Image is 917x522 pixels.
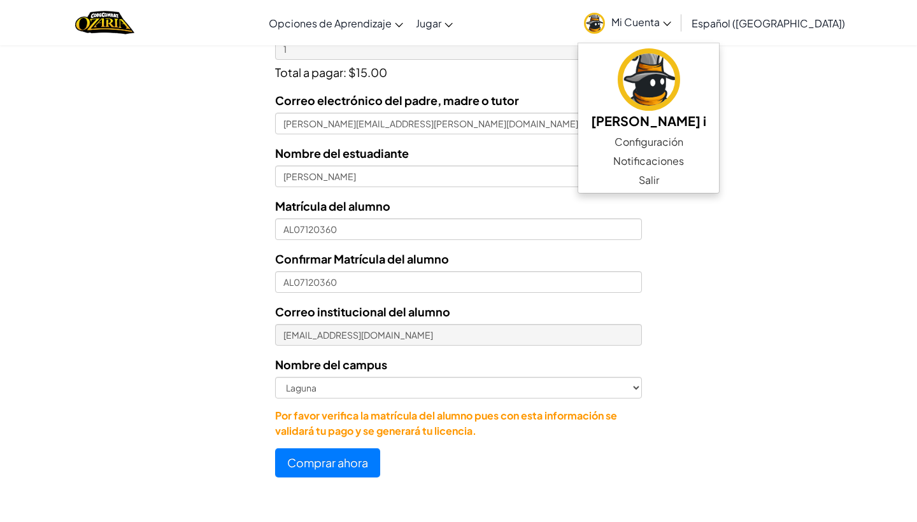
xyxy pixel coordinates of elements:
[75,10,134,36] img: Home
[578,132,719,152] a: Configuración
[275,197,390,215] label: Matrícula del alumno
[275,91,519,109] label: Correo electrónico del padre, madre o tutor
[591,111,706,130] h5: [PERSON_NAME] i
[578,46,719,132] a: [PERSON_NAME] i
[584,13,605,34] img: avatar
[611,15,671,29] span: Mi Cuenta
[269,17,392,30] span: Opciones de Aprendizaje
[613,153,684,169] span: Notificaciones
[275,144,409,162] label: Nombre del estuadiante
[692,17,845,30] span: Español ([GEOGRAPHIC_DATA])
[578,3,678,43] a: Mi Cuenta
[275,60,642,81] p: Total a pagar: $15.00
[578,152,719,171] a: Notificaciones
[409,6,459,40] a: Jugar
[275,250,449,268] label: Confirmar Matrícula del alumno
[275,448,380,477] button: Comprar ahora
[618,48,680,111] img: avatar
[275,355,387,374] label: Nombre del campus
[275,408,642,439] p: Por favor verifica la matrícula del alumno pues con esta información se validará tu pago y se gen...
[275,302,450,321] label: Correo institucional del alumno
[578,171,719,190] a: Salir
[75,10,134,36] a: Ozaria by CodeCombat logo
[416,17,441,30] span: Jugar
[262,6,409,40] a: Opciones de Aprendizaje
[685,6,851,40] a: Español ([GEOGRAPHIC_DATA])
